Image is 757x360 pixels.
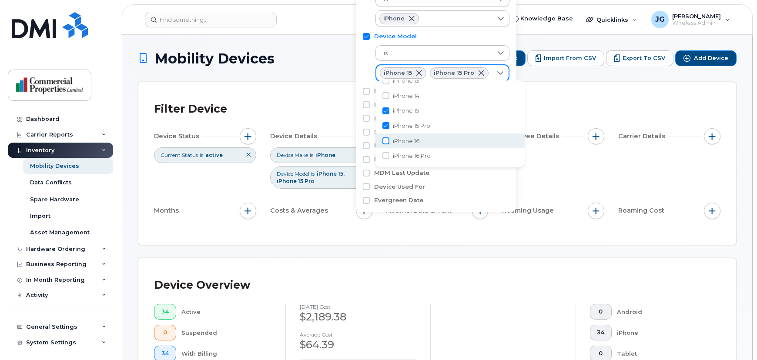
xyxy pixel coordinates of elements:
[374,32,417,40] label: Device Model
[606,50,673,66] button: Export to CSV
[376,46,492,61] span: is
[375,25,525,242] ul: Option List
[590,304,612,320] button: 0
[374,114,415,123] label: Device Email
[374,155,440,163] label: Device MAC Address
[618,132,668,141] span: Carrier Details
[617,325,707,340] div: iPhone
[374,169,429,177] label: MDM Last Update
[527,50,604,66] button: Import from CSV
[300,332,417,337] h4: Average cost
[375,73,525,88] li: iPhone 13
[374,183,425,191] label: Device Used For
[317,170,345,177] span: iPhone 15
[374,100,424,109] label: Device Location
[375,88,525,103] li: iPhone 14
[154,206,181,215] span: Months
[154,132,202,141] span: Device Status
[618,206,667,215] span: Roaming Cost
[393,137,419,145] span: iPhone 16
[597,350,604,357] span: 0
[694,54,728,62] span: Add Device
[311,170,315,177] span: is
[181,325,271,340] div: Suspended
[200,151,203,159] span: is
[393,92,419,100] span: iPhone 14
[300,337,417,352] div: $64.39
[375,148,525,163] li: iPhone 16 Pro
[393,167,518,175] span: Tablet Apple iPad Pro 13" (M4)Wi-Fi + Cellular
[300,310,417,324] div: $2,189.38
[383,16,405,21] span: iPhone
[154,325,176,340] button: 0
[154,274,250,297] div: Device Overview
[154,51,275,66] span: Mobility Devices
[617,304,707,320] div: Android
[393,122,430,130] span: iPhone 15 Pro
[375,163,525,179] li: Tablet Apple iPad Pro 13" (M4)Wi-Fi + Cellular
[277,151,308,159] span: Device Make
[310,151,313,159] span: is
[374,196,423,204] label: Evergreen Date
[154,304,176,320] button: 34
[544,54,596,62] span: Import from CSV
[375,118,525,133] li: iPhone 15 Pro
[502,132,562,141] span: Employee Details
[315,152,335,158] span: iPhone
[161,308,169,315] span: 34
[434,70,474,76] span: iPhone 15 Pro
[375,103,525,118] li: iPhone 15
[270,132,320,141] span: Device Details
[374,128,399,136] label: Static IP
[597,308,604,315] span: 0
[161,329,169,336] span: 0
[597,329,604,336] span: 34
[300,304,417,310] h4: [DATE] cost
[161,350,169,357] span: 34
[384,70,412,76] span: iPhone 15
[205,152,223,158] span: active
[393,107,419,115] span: iPhone 15
[154,98,227,120] div: Filter Device
[393,152,431,160] span: iPhone 16 Pro
[374,141,428,150] label: Private APN Area
[374,87,415,95] label: Memory Size
[502,206,556,215] span: Roaming Usage
[181,304,271,320] div: Active
[161,151,198,159] span: Current Status
[277,178,315,184] span: iPhone 15 Pro
[375,133,525,149] li: iPhone 16
[590,325,612,340] button: 34
[270,206,331,215] span: Costs & Averages
[623,54,665,62] span: Export to CSV
[393,77,419,85] span: iPhone 13
[675,50,737,66] button: Add Device
[277,170,309,177] span: Device Model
